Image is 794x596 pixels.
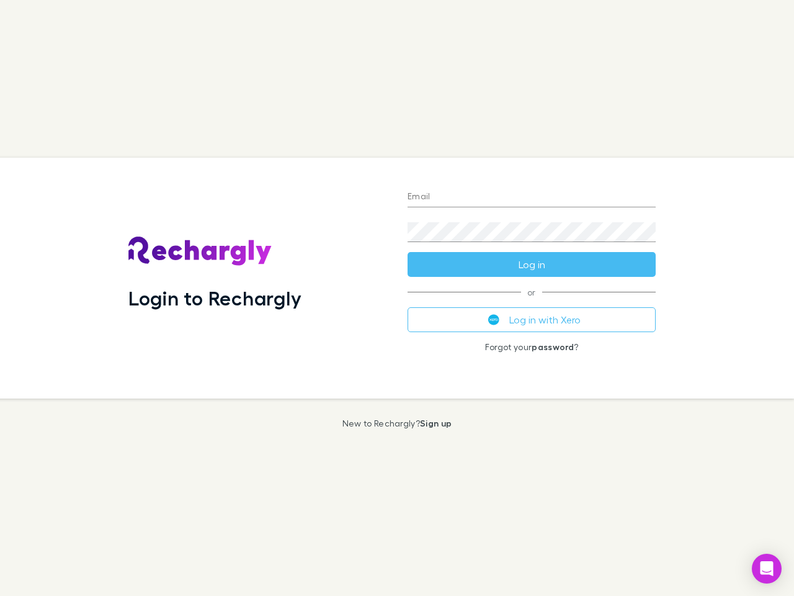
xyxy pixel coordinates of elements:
div: Open Intercom Messenger [752,554,782,584]
img: Rechargly's Logo [128,237,272,266]
a: password [532,341,574,352]
button: Log in [408,252,656,277]
p: New to Rechargly? [342,418,452,428]
a: Sign up [420,418,452,428]
button: Log in with Xero [408,307,656,332]
h1: Login to Rechargly [128,286,301,310]
img: Xero's logo [488,314,499,325]
p: Forgot your ? [408,342,656,352]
